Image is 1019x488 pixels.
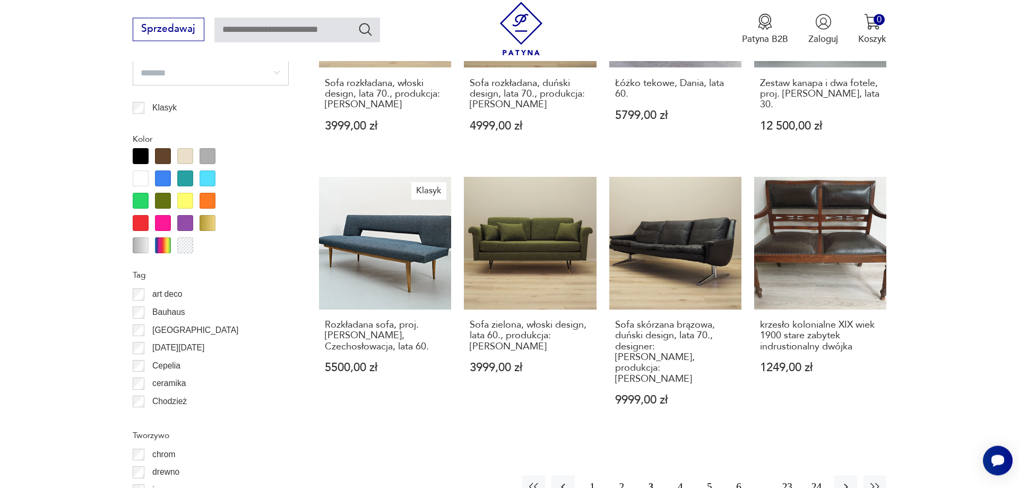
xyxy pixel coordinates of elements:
h3: Sofa skórzana brązowa, duński design, lata 70., designer: [PERSON_NAME], produkcja: [PERSON_NAME] [615,320,736,384]
p: 1249,00 zł [760,362,881,373]
a: krzesło kolonialne XIX wiek 1900 stare zabytek indrustionalny dwójkakrzesło kolonialne XIX wiek 1... [754,177,886,431]
p: Zaloguj [808,33,838,45]
p: ceramika [152,376,186,390]
div: 0 [874,14,885,25]
p: Koszyk [858,33,886,45]
button: Szukaj [358,21,373,37]
p: Tworzywo [133,429,289,442]
img: Ikona koszyka [864,13,880,30]
p: 9999,00 zł [615,395,736,406]
p: [DATE][DATE] [152,341,204,355]
p: 4999,00 zł [470,121,591,132]
p: Cepelia [152,359,180,373]
a: Sofa zielona, włoski design, lata 60., produkcja: WłochySofa zielona, włoski design, lata 60., pr... [464,177,596,431]
p: drewno [152,465,179,479]
p: Klasyk [152,101,177,115]
button: 0Koszyk [858,13,886,45]
button: Patyna B2B [742,13,788,45]
p: 5500,00 zł [325,362,446,373]
p: 5799,00 zł [615,110,736,121]
h3: Sofa rozkładana, duński design, lata 70., produkcja: [PERSON_NAME] [470,78,591,110]
a: Sprzedawaj [133,25,204,34]
p: Kolor [133,132,289,146]
a: KlasykRozkładana sofa, proj. M. Navratil, Czechosłowacja, lata 60.Rozkładana sofa, proj. [PERSON_... [319,177,451,431]
a: Sofa skórzana brązowa, duński design, lata 70., designer: Werner Langenfeld, produkcja: EsaSofa s... [609,177,741,431]
a: Ikona medaluPatyna B2B [742,13,788,45]
button: Zaloguj [808,13,838,45]
p: Ćmielów [152,413,184,426]
p: Tag [133,268,289,282]
p: Chodzież [152,395,187,408]
img: Patyna - sklep z meblami i dekoracjami vintage [495,2,548,55]
p: 3999,00 zł [470,362,591,373]
p: 12 500,00 zł [760,121,881,132]
p: [GEOGRAPHIC_DATA] [152,323,238,337]
h3: Sofa rozkładana, włoski design, lata 70., produkcja: [PERSON_NAME] [325,78,446,110]
img: Ikona medalu [757,13,773,30]
p: 3999,00 zł [325,121,446,132]
h3: Łóżko tekowe, Dania, lata 60. [615,78,736,100]
h3: Zestaw kanapa i dwa fotele, proj. [PERSON_NAME], lata 30. [760,78,881,110]
p: Bauhaus [152,305,185,319]
h3: Rozkładana sofa, proj. [PERSON_NAME], Czechosłowacja, lata 60. [325,320,446,352]
h3: Sofa zielona, włoski design, lata 60., produkcja: [PERSON_NAME] [470,320,591,352]
iframe: Smartsupp widget button [983,446,1013,475]
p: chrom [152,448,175,461]
img: Ikonka użytkownika [815,13,832,30]
button: Sprzedawaj [133,18,204,41]
p: Patyna B2B [742,33,788,45]
h3: krzesło kolonialne XIX wiek 1900 stare zabytek indrustionalny dwójka [760,320,881,352]
p: art deco [152,287,182,301]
